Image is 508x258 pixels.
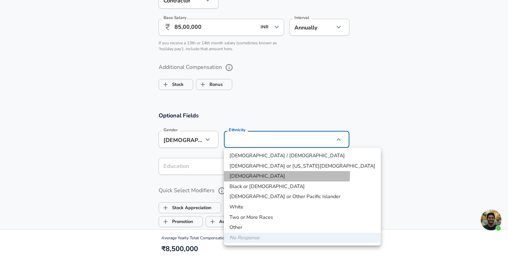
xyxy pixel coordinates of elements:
[224,233,381,243] li: No Response
[224,161,381,171] li: [DEMOGRAPHIC_DATA] or [US_STATE][DEMOGRAPHIC_DATA]
[224,171,381,181] li: [DEMOGRAPHIC_DATA]
[224,192,381,202] li: [DEMOGRAPHIC_DATA] or Other Pacific Islander
[224,151,381,161] li: [DEMOGRAPHIC_DATA] / [DEMOGRAPHIC_DATA]
[224,212,381,223] li: Two or More Races
[481,210,501,230] div: Open chat
[224,202,381,212] li: White
[224,181,381,192] li: Black or [DEMOGRAPHIC_DATA]
[224,222,381,233] li: Other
